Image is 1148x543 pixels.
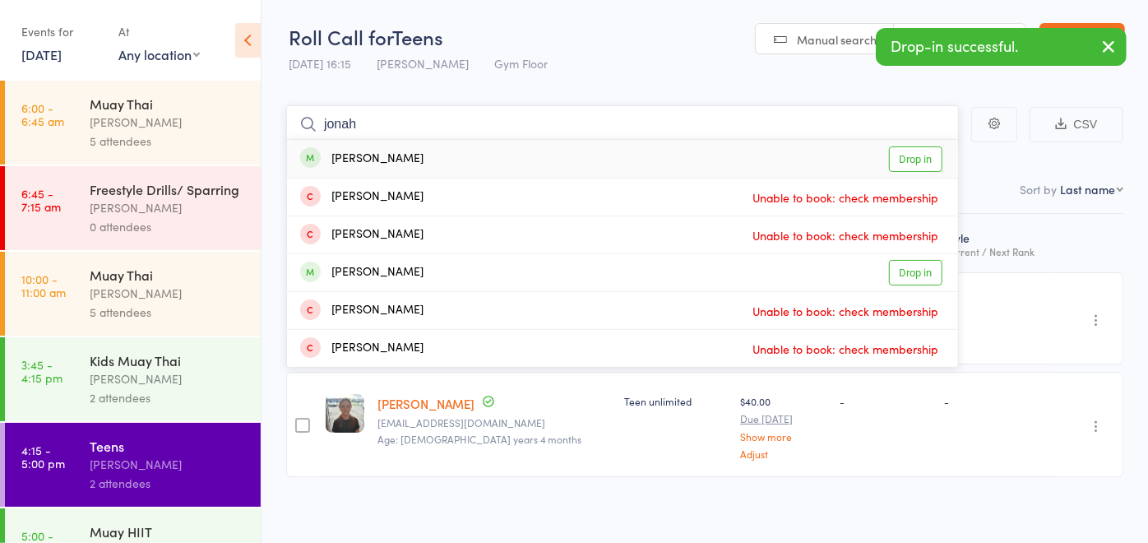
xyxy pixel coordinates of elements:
[21,358,62,384] time: 3:45 - 4:15 pm
[21,187,61,213] time: 6:45 - 7:15 am
[1039,23,1125,56] a: Exit roll call
[300,188,424,207] div: [PERSON_NAME]
[286,105,959,143] input: Search by name
[90,198,247,217] div: [PERSON_NAME]
[90,132,247,151] div: 5 attendees
[289,23,392,50] span: Roll Call for
[90,474,247,493] div: 2 attendees
[90,437,247,455] div: Teens
[118,18,200,45] div: At
[624,394,728,408] div: Teen unlimited
[748,299,942,323] span: Unable to book: check membership
[1020,181,1057,197] label: Sort by
[876,28,1127,66] div: Drop-in successful.
[300,225,424,244] div: [PERSON_NAME]
[90,522,247,541] div: Muay HIIT
[90,95,247,113] div: Muay Thai
[740,448,826,459] a: Adjust
[748,336,942,361] span: Unable to book: check membership
[90,180,247,198] div: Freestyle Drills/ Sparring
[90,303,247,322] div: 5 attendees
[797,31,877,48] span: Manual search
[5,81,261,165] a: 6:00 -6:45 amMuay Thai[PERSON_NAME]5 attendees
[300,301,424,320] div: [PERSON_NAME]
[494,55,548,72] span: Gym Floor
[90,351,247,369] div: Kids Muay Thai
[5,423,261,507] a: 4:15 -5:00 pmTeens[PERSON_NAME]2 attendees
[740,413,826,425] small: Due [DATE]
[377,417,611,429] small: amarahzylstra@gmail.com
[300,150,424,169] div: [PERSON_NAME]
[377,395,474,412] a: [PERSON_NAME]
[90,113,247,132] div: [PERSON_NAME]
[21,272,66,299] time: 10:00 - 11:00 am
[5,166,261,250] a: 6:45 -7:15 amFreestyle Drills/ Sparring[PERSON_NAME]0 attendees
[21,45,62,63] a: [DATE]
[289,55,351,72] span: [DATE] 16:15
[945,394,1049,408] div: -
[377,432,582,446] span: Age: [DEMOGRAPHIC_DATA] years 4 months
[1030,107,1123,142] button: CSV
[90,455,247,474] div: [PERSON_NAME]
[300,339,424,358] div: [PERSON_NAME]
[90,284,247,303] div: [PERSON_NAME]
[945,295,1049,309] div: -
[840,394,932,408] div: -
[740,431,826,442] a: Show more
[90,217,247,236] div: 0 attendees
[118,45,200,63] div: Any location
[889,260,942,285] a: Drop in
[748,185,942,210] span: Unable to book: check membership
[945,246,1049,257] div: Current / Next Rank
[740,394,826,459] div: $40.00
[5,252,261,336] a: 10:00 -11:00 amMuay Thai[PERSON_NAME]5 attendees
[90,369,247,388] div: [PERSON_NAME]
[1060,181,1115,197] div: Last name
[938,221,1056,265] div: Style
[21,101,64,128] time: 6:00 - 6:45 am
[326,394,364,433] img: image1738828739.png
[5,337,261,421] a: 3:45 -4:15 pmKids Muay Thai[PERSON_NAME]2 attendees
[392,23,443,50] span: Teens
[21,443,65,470] time: 4:15 - 5:00 pm
[748,223,942,248] span: Unable to book: check membership
[21,18,102,45] div: Events for
[889,146,942,172] a: Drop in
[300,263,424,282] div: [PERSON_NAME]
[90,388,247,407] div: 2 attendees
[377,55,469,72] span: [PERSON_NAME]
[90,266,247,284] div: Muay Thai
